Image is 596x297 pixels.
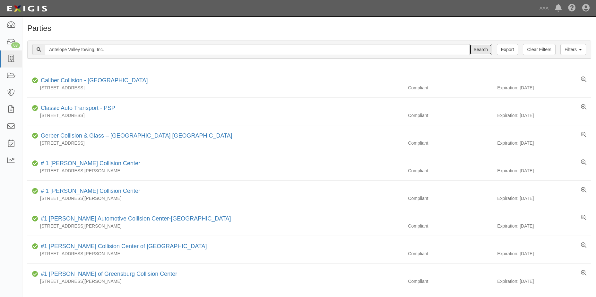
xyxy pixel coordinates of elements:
[497,167,591,174] div: Expiration: [DATE]
[41,188,140,194] a: # 1 [PERSON_NAME] Collision Center
[581,76,586,83] a: View results summary
[581,104,586,111] a: View results summary
[41,271,177,277] a: #1 [PERSON_NAME] of Greensburg Collision Center
[523,44,555,55] a: Clear Filters
[403,85,497,91] div: Compliant
[32,161,38,166] i: Compliant
[497,250,591,257] div: Expiration: [DATE]
[27,195,403,202] div: [STREET_ADDRESS][PERSON_NAME]
[38,187,140,195] div: # 1 Cochran Collision Center
[497,223,591,229] div: Expiration: [DATE]
[32,272,38,276] i: Compliant
[41,215,231,222] a: #1 [PERSON_NAME] Automotive Collision Center-[GEOGRAPHIC_DATA]
[581,159,586,166] a: View results summary
[581,132,586,138] a: View results summary
[560,44,586,55] a: Filters
[32,189,38,194] i: Compliant
[27,24,591,32] h1: Parties
[536,2,552,15] a: AAA
[581,187,586,194] a: View results summary
[27,140,403,146] div: [STREET_ADDRESS]
[27,167,403,174] div: [STREET_ADDRESS][PERSON_NAME]
[27,112,403,119] div: [STREET_ADDRESS]
[27,223,403,229] div: [STREET_ADDRESS][PERSON_NAME]
[27,278,403,284] div: [STREET_ADDRESS][PERSON_NAME]
[38,76,148,85] div: Caliber Collision - Gainesville
[32,106,38,111] i: Compliant
[581,270,586,276] a: View results summary
[41,243,207,249] a: #1 [PERSON_NAME] Collision Center of [GEOGRAPHIC_DATA]
[32,134,38,138] i: Compliant
[403,195,497,202] div: Compliant
[27,85,403,91] div: [STREET_ADDRESS]
[568,4,576,12] i: Help Center - Complianz
[32,244,38,249] i: Compliant
[11,42,20,48] div: 63
[41,105,115,111] a: Classic Auto Transport - PSP
[497,44,518,55] a: Export
[403,167,497,174] div: Compliant
[38,159,140,168] div: # 1 Cochran Collision Center
[38,270,177,278] div: #1 Cochran of Greensburg Collision Center
[403,250,497,257] div: Compliant
[403,223,497,229] div: Compliant
[5,3,49,14] img: logo-5460c22ac91f19d4615b14bd174203de0afe785f0fc80cf4dbbc73dc1793850b.png
[581,242,586,249] a: View results summary
[497,140,591,146] div: Expiration: [DATE]
[45,44,470,55] input: Search
[403,278,497,284] div: Compliant
[497,112,591,119] div: Expiration: [DATE]
[27,250,403,257] div: [STREET_ADDRESS][PERSON_NAME]
[497,278,591,284] div: Expiration: [DATE]
[497,195,591,202] div: Expiration: [DATE]
[497,85,591,91] div: Expiration: [DATE]
[403,112,497,119] div: Compliant
[470,44,492,55] input: Search
[38,104,115,113] div: Classic Auto Transport - PSP
[403,140,497,146] div: Compliant
[32,78,38,83] i: Compliant
[32,217,38,221] i: Compliant
[38,215,231,223] div: #1 Cochran Automotive Collision Center-Monroeville
[38,242,207,251] div: #1 Cochran Collision Center of Greensburg
[38,132,232,140] div: Gerber Collision & Glass – Houston Brighton
[581,215,586,221] a: View results summary
[41,160,140,166] a: # 1 [PERSON_NAME] Collision Center
[41,132,232,139] a: Gerber Collision & Glass – [GEOGRAPHIC_DATA] [GEOGRAPHIC_DATA]
[41,77,148,84] a: Caliber Collision - [GEOGRAPHIC_DATA]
